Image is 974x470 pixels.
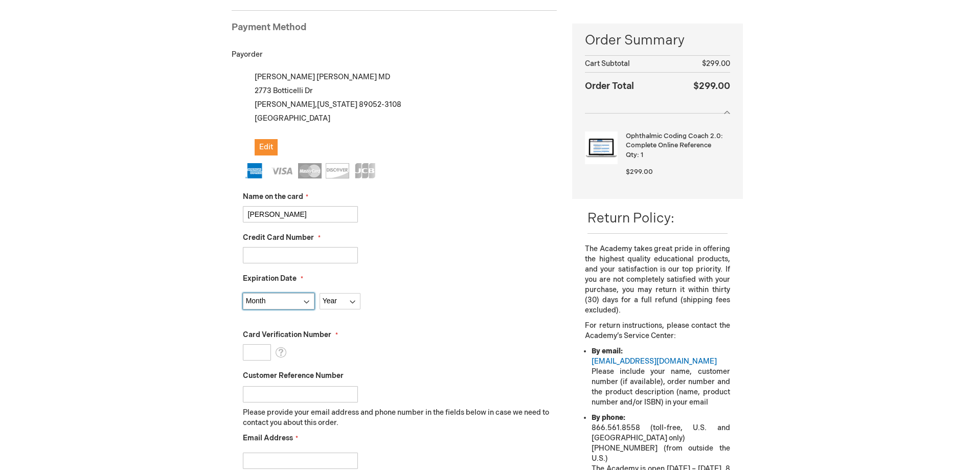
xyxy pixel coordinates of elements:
[592,413,625,422] strong: By phone:
[243,408,557,428] p: Please provide your email address and phone number in the fields below in case we need to contact...
[243,371,344,380] span: Customer Reference Number
[243,330,331,339] span: Card Verification Number
[243,192,303,201] span: Name on the card
[585,321,730,341] p: For return instructions, please contact the Academy’s Service Center:
[585,244,730,316] p: The Academy takes great pride in offering the highest quality educational products, and your sati...
[592,346,730,408] li: Please include your name, customer number (if available), order number and the product descriptio...
[317,100,357,109] span: [US_STATE]
[270,163,294,178] img: Visa
[243,247,358,263] input: Credit Card Number
[243,70,557,155] div: [PERSON_NAME] [PERSON_NAME] MD 2773 Botticelli Dr [PERSON_NAME] , 89052-3108 [GEOGRAPHIC_DATA]
[326,163,349,178] img: Discover
[243,434,293,442] span: Email Address
[232,21,557,39] div: Payment Method
[259,143,273,151] span: Edit
[626,131,727,150] strong: Ophthalmic Coding Coach 2.0: Complete Online Reference
[592,357,717,366] a: [EMAIL_ADDRESS][DOMAIN_NAME]
[298,163,322,178] img: MasterCard
[232,50,263,59] span: Payorder
[585,131,618,164] img: Ophthalmic Coding Coach 2.0: Complete Online Reference
[592,347,623,355] strong: By email:
[585,31,730,55] span: Order Summary
[243,274,297,283] span: Expiration Date
[255,139,278,155] button: Edit
[243,233,314,242] span: Credit Card Number
[585,78,634,93] strong: Order Total
[243,163,266,178] img: American Express
[626,168,653,176] span: $299.00
[585,56,671,73] th: Cart Subtotal
[243,344,271,361] input: Card Verification Number
[353,163,377,178] img: JCB
[702,59,730,68] span: $299.00
[626,151,637,159] span: Qty
[587,211,674,227] span: Return Policy:
[641,151,643,159] span: 1
[693,81,730,92] span: $299.00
